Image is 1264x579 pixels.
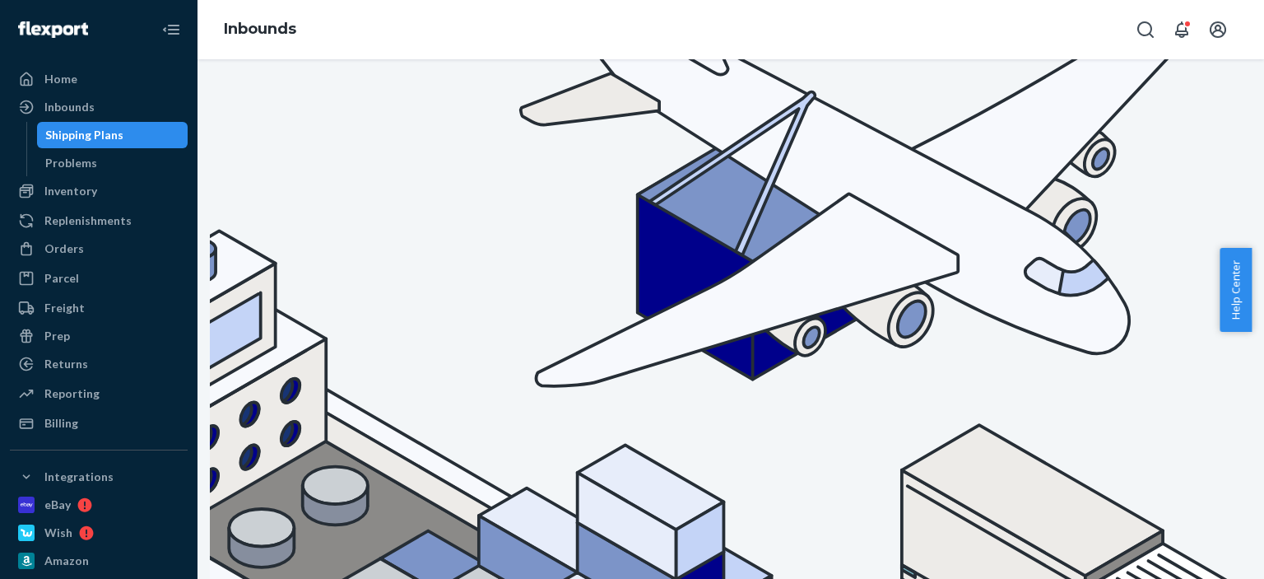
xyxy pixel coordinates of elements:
a: Problems [37,150,188,176]
div: Parcel [44,270,79,287]
a: Inbounds [224,20,296,38]
button: Help Center [1220,248,1252,332]
button: Close Navigation [155,13,188,46]
div: eBay [44,497,71,513]
a: Wish [10,520,188,546]
a: Parcel [10,265,188,292]
a: Freight [10,295,188,321]
a: Prep [10,323,188,349]
div: Billing [44,415,78,432]
button: Open Search Box [1129,13,1162,46]
button: Open account menu [1201,13,1234,46]
div: Shipping Plans [45,127,123,143]
a: Billing [10,410,188,437]
div: Inbounds [44,99,95,115]
a: Orders [10,236,188,262]
button: Open notifications [1165,13,1198,46]
a: Shipping Plans [37,122,188,148]
a: Inventory [10,178,188,204]
a: Replenishments [10,208,188,234]
div: Prep [44,328,70,344]
div: Replenishments [44,212,132,229]
div: Problems [45,155,97,171]
div: Reporting [44,385,100,402]
div: Wish [44,525,72,541]
div: Inventory [44,183,97,199]
a: Inbounds [10,94,188,120]
div: Home [44,71,77,87]
div: Returns [44,356,88,372]
div: Freight [44,300,85,316]
a: Reporting [10,381,188,407]
a: Amazon [10,548,188,574]
div: Orders [44,240,84,257]
img: Flexport logo [18,21,88,38]
a: Returns [10,351,188,377]
a: Home [10,66,188,92]
a: eBay [10,492,188,518]
div: Integrations [44,469,114,485]
button: Integrations [10,464,188,490]
ol: breadcrumbs [211,6,309,54]
div: Amazon [44,553,89,569]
